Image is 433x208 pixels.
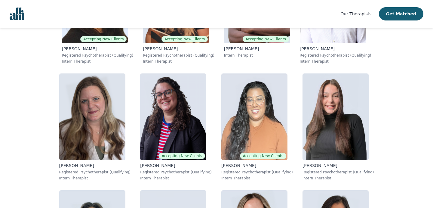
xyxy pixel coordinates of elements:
p: Registered Psychotherapist (Qualifying) [59,170,131,175]
p: [PERSON_NAME] [62,46,133,52]
p: [PERSON_NAME] [140,163,212,169]
p: [PERSON_NAME] [59,163,131,169]
p: Intern Therapist [224,53,290,58]
img: Kayla_Bishop [59,73,125,160]
img: Christina_Persaud [221,73,287,160]
p: Intern Therapist [140,176,212,181]
p: Registered Psychotherapist (Qualifying) [143,53,214,58]
span: Our Therapists [340,11,371,16]
span: Accepting New Clients [243,36,289,42]
p: Intern Therapist [143,59,214,64]
a: Kayla_Bishop[PERSON_NAME]Registered Psychotherapist (Qualifying)Intern Therapist [54,69,136,185]
p: Intern Therapist [302,176,374,181]
a: Our Therapists [340,10,371,17]
p: Intern Therapist [300,59,371,64]
p: [PERSON_NAME] [221,163,293,169]
a: Anyssa_Sipos[PERSON_NAME]Registered Psychotherapist (Qualifying)Intern Therapist [298,69,379,185]
p: Registered Psychotherapist (Qualifying) [62,53,133,58]
span: Accepting New Clients [159,153,205,159]
p: Intern Therapist [62,59,133,64]
span: Accepting New Clients [161,36,208,42]
img: Anyssa_Sipos [302,73,369,160]
button: Get Matched [379,7,423,20]
span: Accepting New Clients [80,36,127,42]
a: Christina_PersaudAccepting New Clients[PERSON_NAME]Registered Psychotherapist (Qualifying)Intern ... [216,69,298,185]
p: [PERSON_NAME] [302,163,374,169]
p: Registered Psychotherapist (Qualifying) [302,170,374,175]
p: [PERSON_NAME] [300,46,371,52]
p: Intern Therapist [221,176,293,181]
p: Registered Psychotherapist (Qualifying) [300,53,371,58]
img: alli logo [10,8,24,20]
span: Accepting New Clients [240,153,286,159]
p: Registered Psychotherapist (Qualifying) [221,170,293,175]
p: [PERSON_NAME] [224,46,290,52]
p: Registered Psychotherapist (Qualifying) [140,170,212,175]
img: Cayley_Hanson [140,73,206,160]
p: Intern Therapist [59,176,131,181]
p: [PERSON_NAME] [143,46,214,52]
a: Cayley_HansonAccepting New Clients[PERSON_NAME]Registered Psychotherapist (Qualifying)Intern Ther... [135,69,216,185]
